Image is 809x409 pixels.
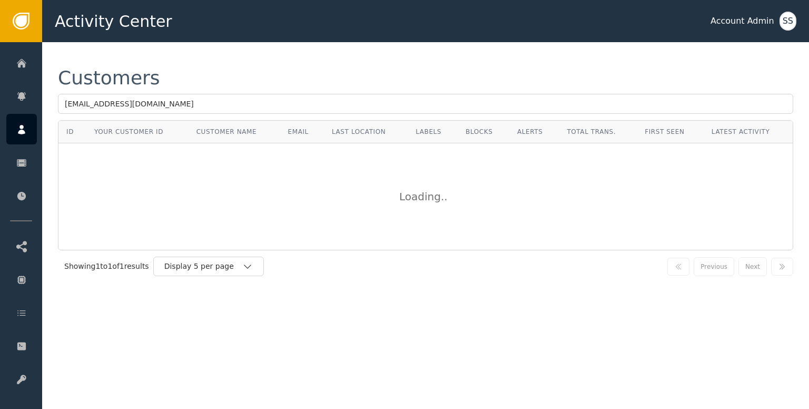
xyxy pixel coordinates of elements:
span: Activity Center [55,9,172,33]
button: SS [780,12,796,31]
div: Showing 1 to 1 of 1 results [64,261,149,272]
input: Search by name, email, or ID [58,94,793,114]
div: ID [66,127,74,137]
div: Display 5 per page [164,261,242,272]
div: Alerts [517,127,551,137]
div: Customers [58,69,160,87]
div: Latest Activity [712,127,785,137]
div: Loading .. [399,189,452,204]
div: Blocks [466,127,501,137]
div: Account Admin [711,15,774,27]
div: Labels [416,127,450,137]
div: Last Location [332,127,400,137]
div: First Seen [645,127,696,137]
div: Total Trans. [567,127,629,137]
button: Display 5 per page [153,257,264,276]
div: Email [288,127,316,137]
div: Customer Name [196,127,272,137]
div: Your Customer ID [94,127,163,137]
